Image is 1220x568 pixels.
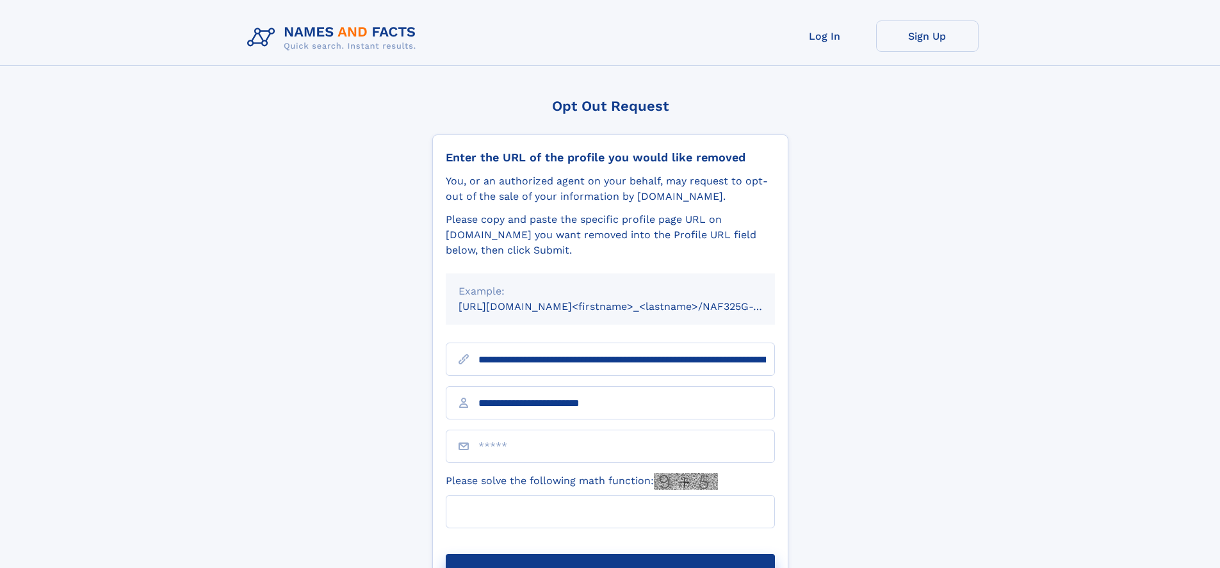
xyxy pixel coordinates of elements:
[446,473,718,490] label: Please solve the following math function:
[432,98,788,114] div: Opt Out Request
[876,20,979,52] a: Sign Up
[459,300,799,312] small: [URL][DOMAIN_NAME]<firstname>_<lastname>/NAF325G-xxxxxxxx
[446,212,775,258] div: Please copy and paste the specific profile page URL on [DOMAIN_NAME] you want removed into the Pr...
[774,20,876,52] a: Log In
[242,20,427,55] img: Logo Names and Facts
[446,150,775,165] div: Enter the URL of the profile you would like removed
[459,284,762,299] div: Example:
[446,174,775,204] div: You, or an authorized agent on your behalf, may request to opt-out of the sale of your informatio...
